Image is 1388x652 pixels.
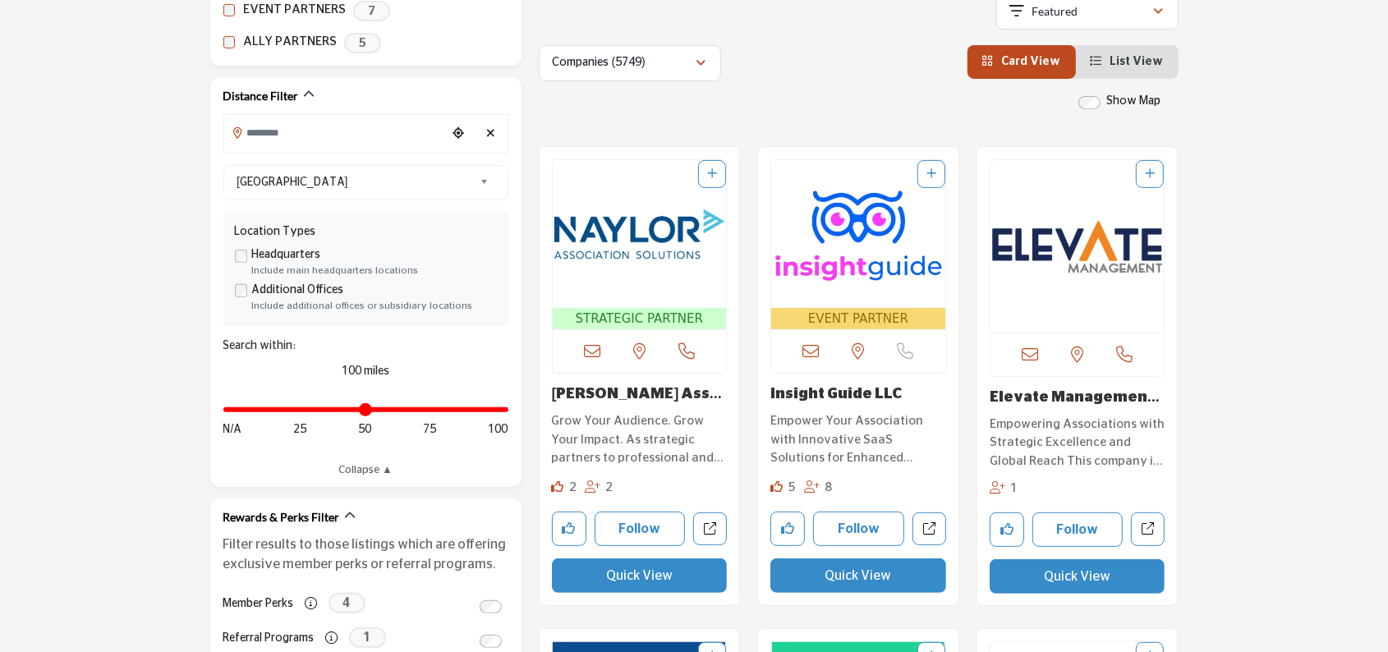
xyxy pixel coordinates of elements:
img: Elevate Management Company [990,160,1165,333]
button: Follow [595,512,686,546]
h2: Distance Filter [223,88,299,104]
a: Collapse ▲ [223,462,508,479]
div: Include additional offices or subsidiary locations [252,299,497,314]
span: 8 [825,481,832,494]
button: Follow [1032,512,1124,547]
a: Open Listing in new tab [990,160,1165,333]
li: List View [1076,45,1179,79]
p: Companies (5749) [553,55,646,71]
a: Add To List [707,168,717,180]
h3: Naylor Association Solutions [552,386,728,404]
i: Likes [770,480,783,493]
input: Search Location [224,117,446,149]
span: 1 [349,627,386,648]
span: Card View [1002,56,1061,67]
h3: Insight Guide LLC [770,386,946,404]
a: Insight Guide LLC [770,387,902,402]
label: Show Map [1107,93,1161,110]
div: Include main headquarters locations [252,264,497,278]
span: 2 [569,481,577,494]
a: Grow Your Audience. Grow Your Impact. As strategic partners to professional and trade association... [552,408,728,468]
a: Add To List [1145,168,1155,180]
button: Companies (5749) [539,45,721,81]
button: Quick View [990,559,1165,594]
p: Empower Your Association with Innovative SaaS Solutions for Enhanced Engagement and Revenue Growt... [770,412,946,468]
label: Headquarters [252,246,321,264]
label: Member Perks [223,590,294,618]
button: Like company [990,512,1024,547]
span: 5 [344,33,381,53]
label: ALLY PARTNERS [243,33,337,52]
button: Like company [770,512,805,546]
label: Additional Offices [252,282,344,299]
span: 50 [358,421,371,438]
i: Likes [552,480,564,493]
input: Switch to Referral Programs [480,635,503,648]
a: View Card [982,56,1061,67]
a: View List [1091,56,1164,67]
div: Followers [804,479,833,498]
a: Open Listing in new tab [553,160,727,330]
div: Clear search location [479,117,503,152]
span: 2 [606,481,614,494]
button: Like company [552,512,586,546]
a: Open insight-guide in new tab [912,512,946,546]
span: 75 [423,421,436,438]
img: Insight Guide LLC [771,160,945,308]
label: EVENT PARTNERS [243,1,346,20]
h3: Elevate Management Company [990,389,1165,407]
a: [PERSON_NAME] Association S... [552,387,723,420]
span: STRATEGIC PARTNER [556,310,724,328]
a: Open elevate-management-company in new tab [1131,512,1165,546]
a: Empowering Associations with Strategic Excellence and Global Reach This company is a leading prov... [990,411,1165,471]
span: 100 miles [342,365,389,377]
span: List View [1110,56,1164,67]
span: 1 [1010,482,1018,494]
span: 5 [788,481,796,494]
a: Open naylor-association-solutions in new tab [693,512,727,546]
span: 7 [353,1,390,21]
input: EVENT PARTNERS checkbox [223,4,236,16]
a: Open Listing in new tab [771,160,945,330]
a: Elevate Management C... [990,390,1160,423]
div: Choose your current location [446,117,471,152]
h2: Rewards & Perks Filter [223,509,340,526]
div: Location Types [235,223,497,241]
button: Quick View [770,558,946,593]
span: 4 [329,593,365,613]
span: 25 [293,421,306,438]
span: [GEOGRAPHIC_DATA] [237,172,473,192]
span: N/A [223,421,242,438]
div: Followers [585,479,614,498]
button: Quick View [552,558,728,593]
input: ALLY PARTNERS checkbox [223,36,236,48]
a: Empower Your Association with Innovative SaaS Solutions for Enhanced Engagement and Revenue Growt... [770,408,946,468]
p: Grow Your Audience. Grow Your Impact. As strategic partners to professional and trade association... [552,412,728,468]
div: Search within: [223,337,508,355]
p: Filter results to those listings which are offering exclusive member perks or referral programs. [223,535,508,574]
input: Switch to Member Perks [480,600,503,613]
img: Naylor Association Solutions [553,160,727,308]
button: Follow [813,512,904,546]
p: Featured [1032,3,1078,20]
span: EVENT PARTNER [774,310,942,328]
a: Add To List [926,168,936,180]
div: Followers [990,480,1018,498]
p: Empowering Associations with Strategic Excellence and Global Reach This company is a leading prov... [990,416,1165,471]
span: 100 [488,421,508,438]
li: Card View [967,45,1076,79]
